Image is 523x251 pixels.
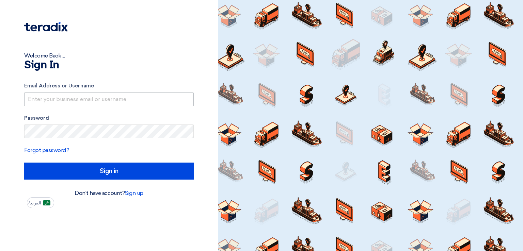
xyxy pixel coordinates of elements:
img: ar-AR.png [43,200,50,205]
div: Welcome Back ... [24,52,194,60]
h1: Sign In [24,60,194,71]
input: Sign in [24,163,194,180]
a: Forgot password? [24,147,69,153]
label: Password [24,114,194,122]
label: Email Address or Username [24,82,194,90]
div: Don't have account? [24,189,194,197]
img: Teradix logo [24,22,68,32]
span: العربية [29,201,41,205]
button: العربية [27,197,54,208]
a: Sign up [125,190,143,196]
input: Enter your business email or username [24,93,194,106]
